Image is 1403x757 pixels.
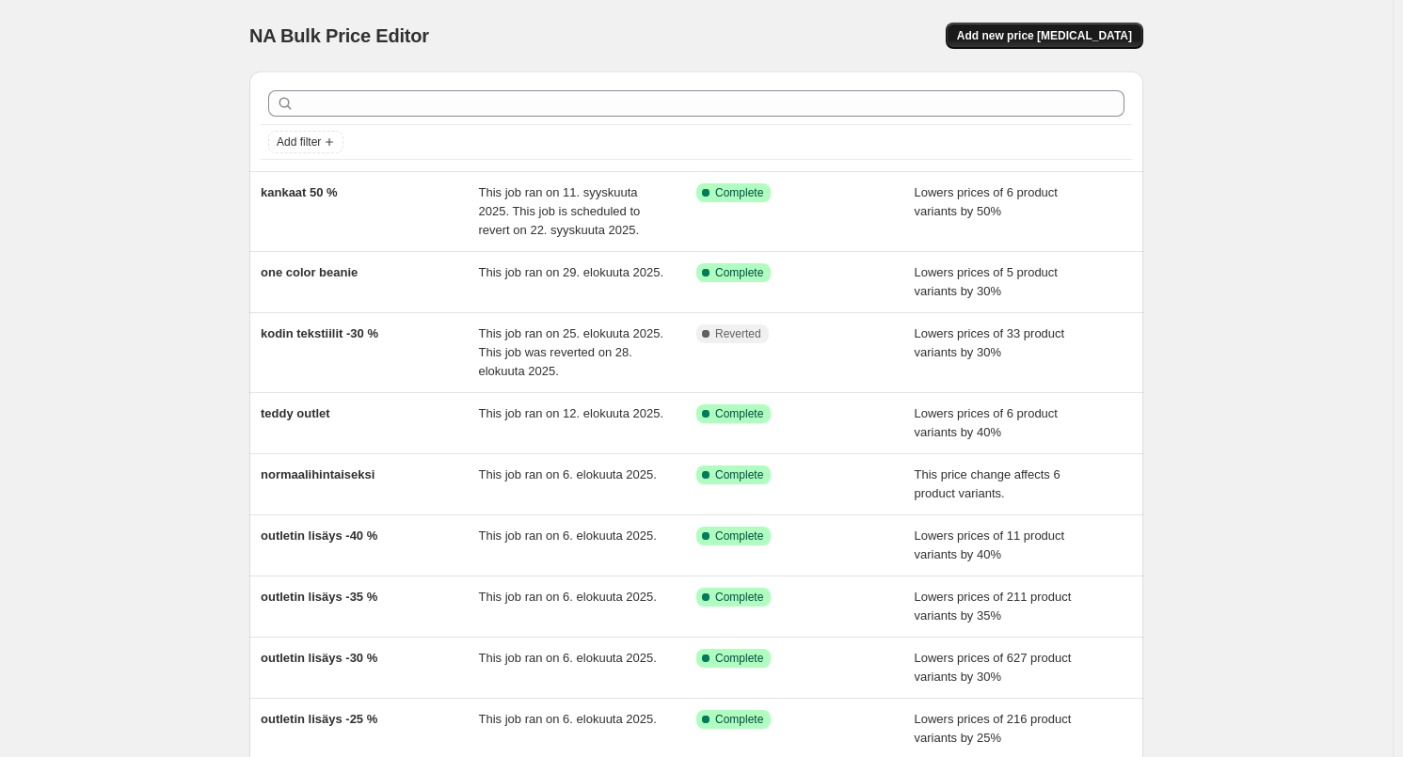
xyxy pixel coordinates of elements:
[915,528,1065,561] span: Lowers prices of 11 product variants by 40%
[479,326,664,378] span: This job ran on 25. elokuuta 2025. This job was reverted on 28. elokuuta 2025.
[715,406,763,421] span: Complete
[715,528,763,544] span: Complete
[957,28,1132,43] span: Add new price [MEDICAL_DATA]
[261,467,375,481] span: normaalihintaiseksi
[479,185,641,237] span: This job ran on 11. syyskuuta 2025. This job is scheduled to revert on 22. syyskuuta 2025.
[261,712,377,726] span: outletin lisäys -25 %
[277,134,321,150] span: Add filter
[479,590,657,604] span: This job ran on 6. elokuuta 2025.
[915,712,1072,745] span: Lowers prices of 216 product variants by 25%
[261,406,330,420] span: teddy outlet
[479,528,657,543] span: This job ran on 6. elokuuta 2025.
[715,712,763,727] span: Complete
[946,23,1143,49] button: Add new price [MEDICAL_DATA]
[261,326,378,340] span: kodin tekstiilit -30 %
[479,406,664,420] span: This job ran on 12. elokuuta 2025.
[261,651,377,665] span: outletin lisäys -30 %
[479,265,664,279] span: This job ran on 29. elokuuta 2025.
[915,406,1058,439] span: Lowers prices of 6 product variants by 40%
[715,265,763,280] span: Complete
[915,467,1060,500] span: This price change affects 6 product variants.
[261,590,377,604] span: outletin lisäys -35 %
[261,528,377,543] span: outletin lisäys -40 %
[915,326,1065,359] span: Lowers prices of 33 product variants by 30%
[249,25,429,46] span: NA Bulk Price Editor
[915,590,1072,623] span: Lowers prices of 211 product variants by 35%
[915,651,1072,684] span: Lowers prices of 627 product variants by 30%
[479,467,657,481] span: This job ran on 6. elokuuta 2025.
[268,131,343,153] button: Add filter
[715,185,763,200] span: Complete
[479,712,657,726] span: This job ran on 6. elokuuta 2025.
[479,651,657,665] span: This job ran on 6. elokuuta 2025.
[715,326,761,341] span: Reverted
[715,651,763,666] span: Complete
[915,185,1058,218] span: Lowers prices of 6 product variants by 50%
[715,590,763,605] span: Complete
[261,265,358,279] span: one color beanie
[715,467,763,482] span: Complete
[261,185,338,199] span: kankaat 50 %
[915,265,1058,298] span: Lowers prices of 5 product variants by 30%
